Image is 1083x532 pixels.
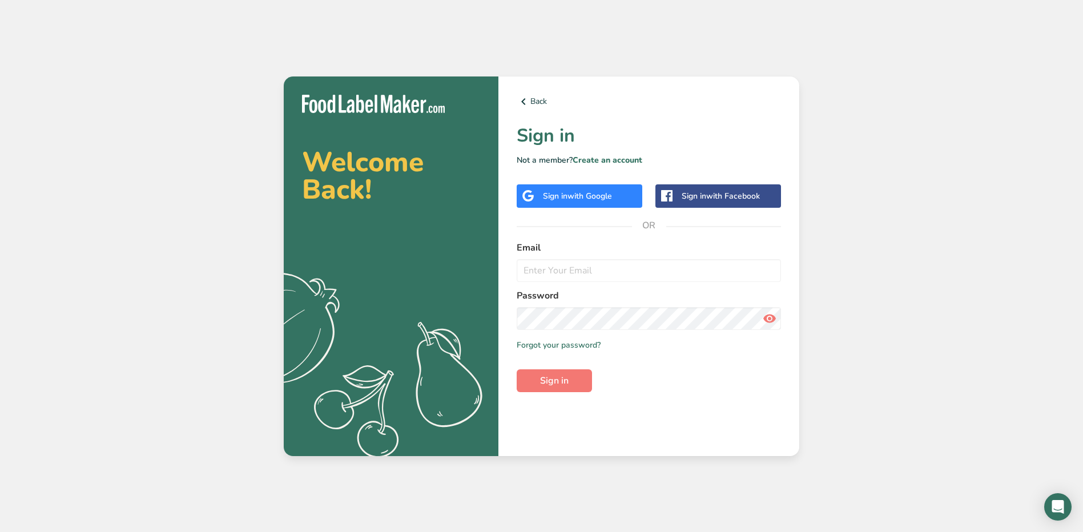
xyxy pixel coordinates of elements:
[543,190,612,202] div: Sign in
[517,369,592,392] button: Sign in
[632,208,666,243] span: OR
[682,190,760,202] div: Sign in
[517,154,781,166] p: Not a member?
[517,95,781,108] a: Back
[1044,493,1072,521] div: Open Intercom Messenger
[540,374,569,388] span: Sign in
[517,339,601,351] a: Forgot your password?
[302,148,480,203] h2: Welcome Back!
[517,122,781,150] h1: Sign in
[302,95,445,114] img: Food Label Maker
[517,289,781,303] label: Password
[517,241,781,255] label: Email
[573,155,642,166] a: Create an account
[706,191,760,201] span: with Facebook
[517,259,781,282] input: Enter Your Email
[567,191,612,201] span: with Google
